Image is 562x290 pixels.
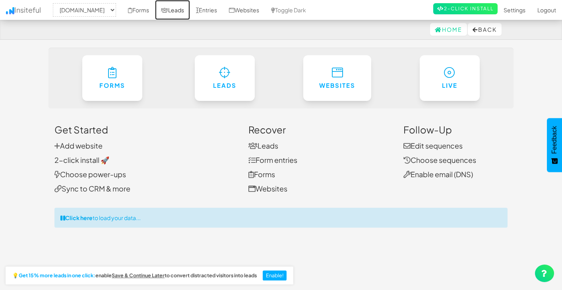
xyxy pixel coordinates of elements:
a: Websites [248,184,287,193]
h3: Recover [248,124,391,135]
span: Feedback [551,126,558,154]
a: Choose power-ups [54,170,126,179]
strong: Get 15% more leads in one click: [19,273,95,278]
a: Save & Continue Later [112,273,165,278]
a: Leads [195,55,255,101]
button: Back [468,23,502,36]
h6: Leads [211,82,239,89]
a: Live [420,55,480,101]
a: Home [430,23,467,36]
a: Leads [248,141,278,150]
a: Form entries [248,155,297,164]
div: to load your data... [54,208,508,228]
img: icon.png [6,7,14,14]
strong: Click here [65,214,93,221]
a: Add website [54,141,103,150]
button: Enable! [263,271,287,281]
h6: Websites [319,82,355,89]
a: 2-Click Install [433,3,498,14]
a: Websites [303,55,371,101]
h2: 💡 enable to convert distracted visitors into leads [12,273,257,278]
h3: Follow-Up [403,124,508,135]
a: Sync to CRM & more [54,184,130,193]
h6: Forms [98,82,127,89]
h6: Live [436,82,464,89]
a: Forms [82,55,143,101]
a: Edit sequences [403,141,463,150]
a: Enable email (DNS) [403,170,473,179]
a: Forms [248,170,275,179]
u: Save & Continue Later [112,272,165,278]
button: Feedback - Show survey [547,118,562,172]
a: Choose sequences [403,155,476,164]
a: 2-click install 🚀 [54,155,109,164]
h3: Get Started [54,124,236,135]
